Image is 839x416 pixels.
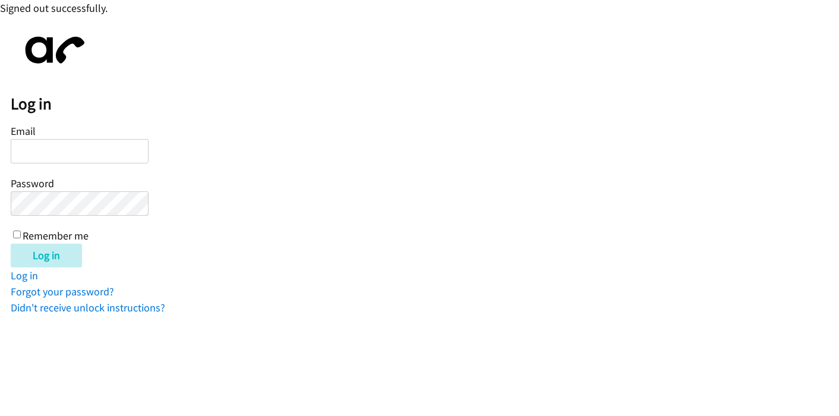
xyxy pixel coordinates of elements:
input: Log in [11,244,82,267]
label: Password [11,177,54,190]
label: Email [11,124,36,138]
label: Remember me [23,229,89,242]
a: Didn't receive unlock instructions? [11,301,165,314]
a: Log in [11,269,38,282]
h2: Log in [11,94,839,114]
a: Forgot your password? [11,285,114,298]
img: aphone-8a226864a2ddd6a5e75d1ebefc011f4aa8f32683c2d82f3fb0802fe031f96514.svg [11,27,94,74]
